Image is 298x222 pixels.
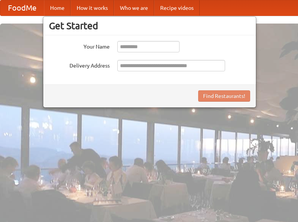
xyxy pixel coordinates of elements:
[49,41,110,50] label: Your Name
[0,0,44,16] a: FoodMe
[49,60,110,69] label: Delivery Address
[44,0,71,16] a: Home
[198,90,250,102] button: Find Restaurants!
[114,0,154,16] a: Who we are
[154,0,200,16] a: Recipe videos
[49,20,250,31] h3: Get Started
[71,0,114,16] a: How it works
